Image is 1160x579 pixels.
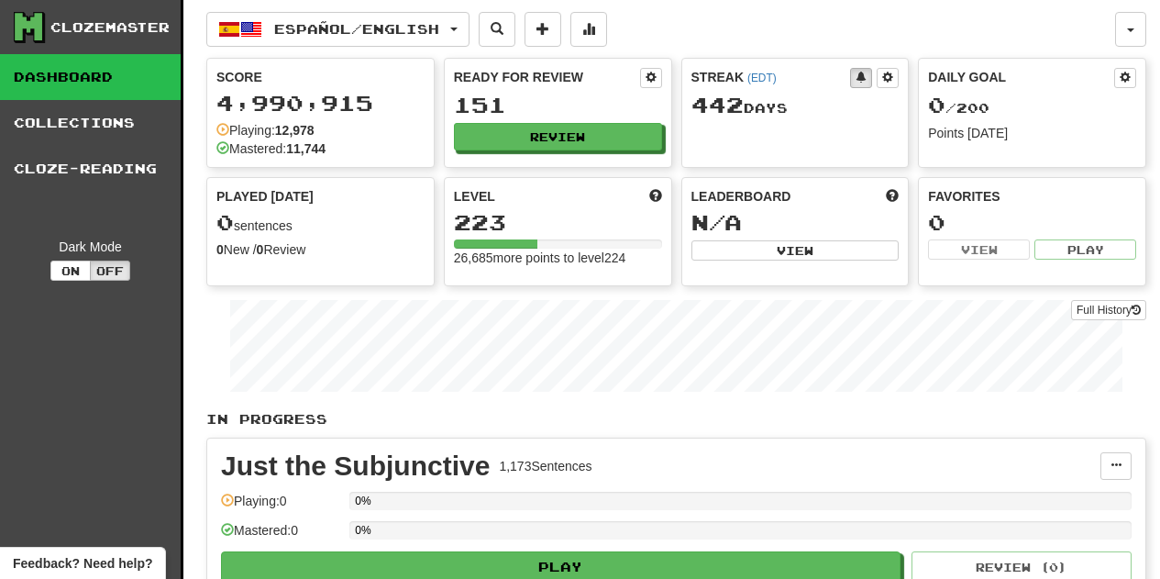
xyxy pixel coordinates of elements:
[928,92,945,117] span: 0
[216,240,425,259] div: New / Review
[691,92,744,117] span: 442
[454,94,662,117] div: 151
[216,121,315,139] div: Playing:
[886,187,899,206] span: This week in points, UTC
[928,211,1136,234] div: 0
[691,94,900,117] div: Day s
[1034,239,1136,260] button: Play
[90,261,130,281] button: Off
[747,72,777,84] a: (EDT)
[454,211,662,234] div: 223
[454,249,662,267] div: 26,685 more points to level 224
[216,209,234,235] span: 0
[928,239,1030,260] button: View
[454,68,640,86] div: Ready for Review
[691,209,742,235] span: N/A
[50,261,91,281] button: On
[216,242,224,257] strong: 0
[221,492,340,522] div: Playing: 0
[928,100,989,116] span: / 200
[206,410,1146,429] p: In Progress
[275,123,315,138] strong: 12,978
[649,187,662,206] span: Score more points to level up
[216,92,425,115] div: 4,990,915
[479,12,515,47] button: Search sentences
[691,187,791,206] span: Leaderboard
[216,211,425,235] div: sentences
[221,452,490,480] div: Just the Subjunctive
[206,12,470,47] button: Español/English
[274,21,439,37] span: Español / English
[1071,300,1146,320] a: Full History
[216,187,314,206] span: Played [DATE]
[13,554,152,573] span: Open feedback widget
[499,457,591,475] div: 1,173 Sentences
[14,238,167,256] div: Dark Mode
[257,242,264,257] strong: 0
[928,124,1136,142] div: Points [DATE]
[454,187,495,206] span: Level
[221,521,340,551] div: Mastered: 0
[216,68,425,86] div: Score
[928,187,1136,206] div: Favorites
[454,123,662,150] button: Review
[525,12,561,47] button: Add sentence to collection
[691,68,851,86] div: Streak
[286,141,326,156] strong: 11,744
[928,68,1114,88] div: Daily Goal
[216,139,326,158] div: Mastered:
[570,12,607,47] button: More stats
[50,18,170,37] div: Clozemaster
[691,240,900,261] button: View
